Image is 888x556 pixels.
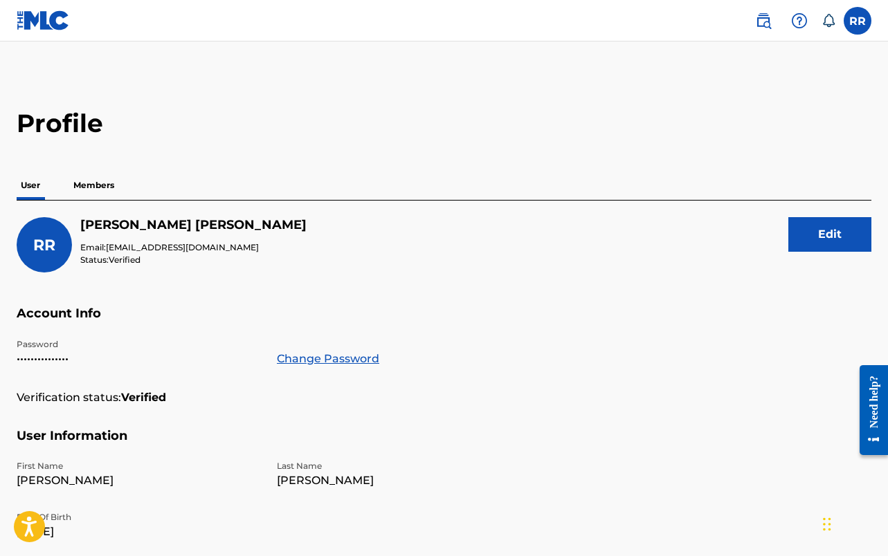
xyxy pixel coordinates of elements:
a: Public Search [750,7,777,35]
div: Drag [823,503,831,545]
div: Help [786,7,813,35]
h2: Profile [17,108,871,139]
p: First Name [17,460,260,472]
p: Last Name [277,460,520,472]
h5: Reggie Robinson [80,217,307,233]
span: [EMAIL_ADDRESS][DOMAIN_NAME] [106,242,259,252]
img: help [791,12,808,29]
p: Password [17,338,260,351]
p: Status: [80,254,307,266]
p: [PERSON_NAME] [277,472,520,489]
p: Date Of Birth [17,511,260,523]
h5: User Information [17,428,871,461]
p: Members [69,171,118,200]
span: RR [33,236,55,254]
p: Verification status: [17,389,121,406]
p: ••••••••••••••• [17,351,260,367]
p: [DATE] [17,523,260,540]
iframe: Resource Center [849,353,888,467]
div: Notifications [822,14,835,28]
div: User Menu [844,7,871,35]
iframe: Chat Widget [819,490,888,556]
p: [PERSON_NAME] [17,472,260,489]
strong: Verified [121,389,166,406]
img: MLC Logo [17,10,70,30]
button: Edit [788,217,871,252]
a: Change Password [277,351,379,367]
p: User [17,171,44,200]
h5: Account Info [17,306,871,338]
img: search [755,12,772,29]
p: Email: [80,241,307,254]
span: Verified [109,254,141,265]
